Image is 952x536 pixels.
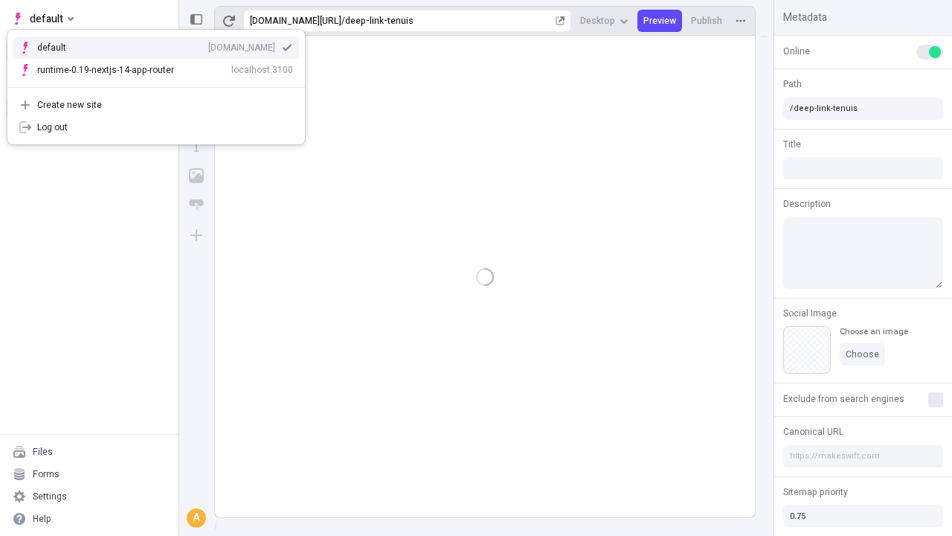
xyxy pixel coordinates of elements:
[643,15,676,27] span: Preview
[783,445,943,468] input: https://makeswift.com
[33,513,51,525] div: Help
[574,10,634,32] button: Desktop
[637,10,682,32] button: Preview
[691,15,722,27] span: Publish
[7,31,305,87] div: Suggestions
[30,10,63,28] span: default
[341,15,345,27] div: /
[783,307,837,320] span: Social Image
[33,446,53,458] div: Files
[783,45,810,58] span: Online
[37,64,174,76] div: runtime-0.19-nextjs-14-app-router
[231,64,293,76] div: localhost:3100
[783,197,831,211] span: Description
[783,392,904,406] span: Exclude from search engines
[183,162,210,189] button: Image
[37,42,89,54] div: default
[685,10,728,32] button: Publish
[183,192,210,219] button: Button
[183,133,210,159] button: Text
[840,343,885,366] button: Choose
[783,77,802,91] span: Path
[783,485,848,499] span: Sitemap priority
[783,425,843,438] span: Canonical URL
[580,15,615,27] span: Desktop
[846,348,879,360] span: Choose
[33,491,67,502] div: Settings
[250,15,341,27] div: [URL][DOMAIN_NAME]
[208,42,275,54] div: [DOMAIN_NAME]
[840,326,908,337] div: Choose an image
[345,15,553,27] div: deep-link-tenuis
[33,468,59,480] div: Forms
[6,7,80,30] button: Select site
[188,510,204,526] div: A
[783,138,801,151] span: Title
